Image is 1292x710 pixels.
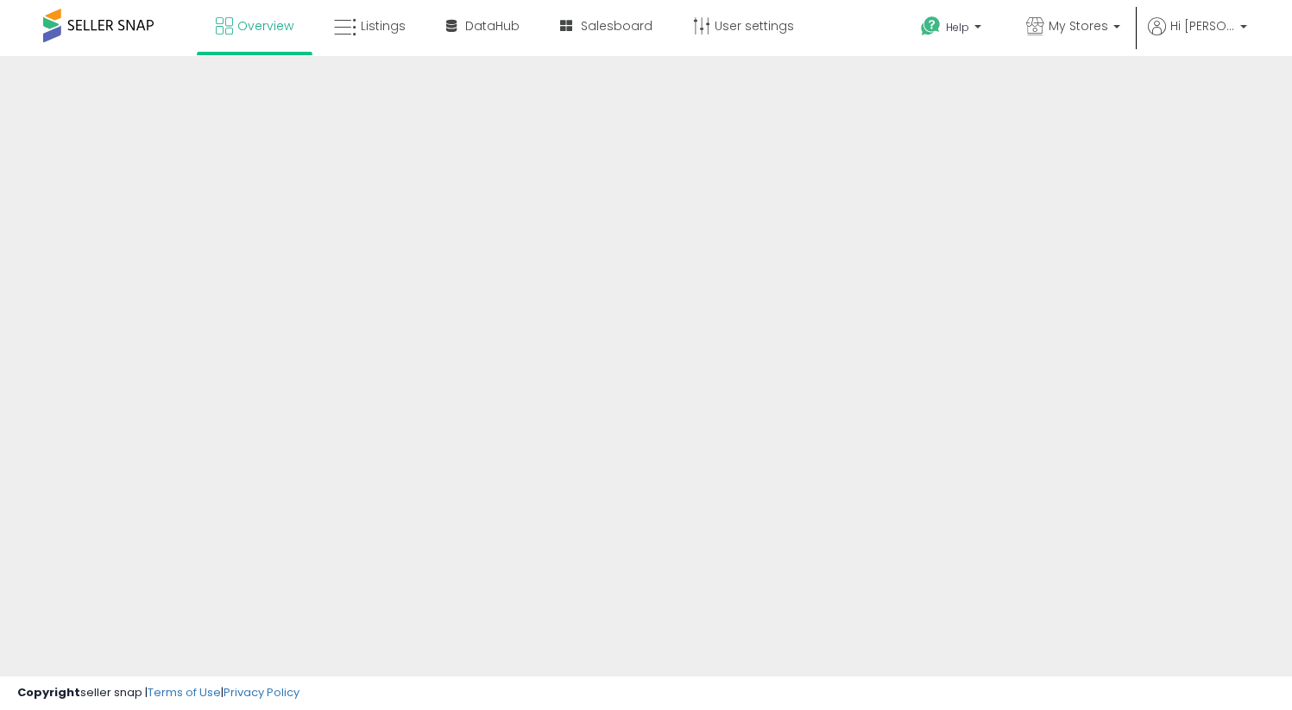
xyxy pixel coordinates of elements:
i: Get Help [920,16,942,37]
span: Salesboard [581,17,652,35]
span: My Stores [1049,17,1108,35]
a: Help [907,3,999,56]
strong: Copyright [17,684,80,701]
span: Overview [237,17,293,35]
div: seller snap | | [17,685,299,701]
a: Privacy Policy [224,684,299,701]
a: Terms of Use [148,684,221,701]
a: Hi [PERSON_NAME] [1148,17,1247,56]
span: DataHub [465,17,520,35]
span: Help [946,20,969,35]
span: Listings [361,17,406,35]
span: Hi [PERSON_NAME] [1170,17,1235,35]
